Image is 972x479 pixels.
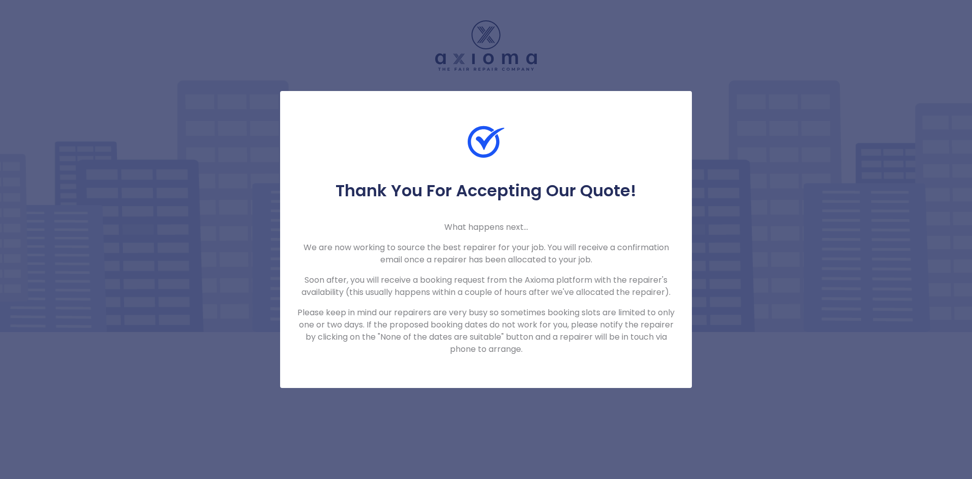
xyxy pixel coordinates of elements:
img: Check [468,124,504,160]
h5: Thank You For Accepting Our Quote! [296,181,676,201]
p: What happens next... [296,221,676,233]
p: Please keep in mind our repairers are very busy so sometimes booking slots are limited to only on... [296,307,676,355]
p: Soon after, you will receive a booking request from the Axioma platform with the repairer's avail... [296,274,676,298]
p: We are now working to source the best repairer for your job. You will receive a confirmation emai... [296,242,676,266]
